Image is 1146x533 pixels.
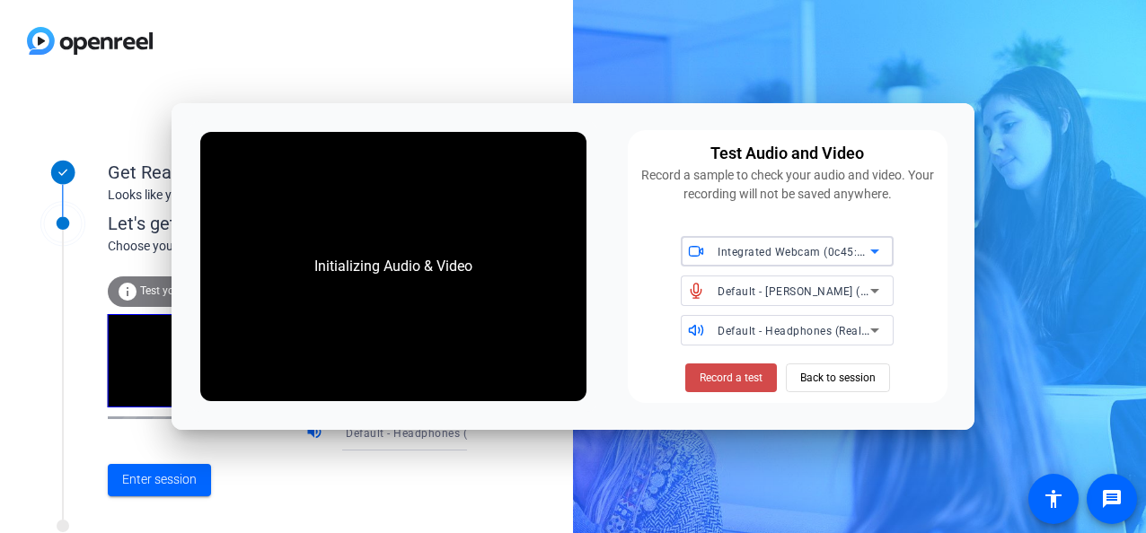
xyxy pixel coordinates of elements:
div: Looks like you've been invited to join [108,186,467,205]
span: Enter session [122,470,197,489]
div: Get Ready! [108,159,467,186]
span: Default - Headphones (Realtek(R) Audio) [346,425,559,440]
span: Back to session [800,361,876,395]
span: Test your audio and video [140,284,265,297]
button: Record a test [685,363,777,392]
span: Default - [PERSON_NAME] (Realtek(R) Audio) [718,284,951,298]
mat-icon: message [1101,488,1123,510]
div: Record a sample to check your audio and video. Your recording will not be saved anywhere. [639,166,936,204]
span: Integrated Webcam (0c45:6d1d) [718,244,888,258]
span: Default - Headphones (Realtek(R) Audio) [718,323,930,337]
div: Choose your settings [108,237,504,256]
div: Initializing Audio & Video [296,238,490,295]
mat-icon: accessibility [1043,488,1064,510]
mat-icon: volume_up [305,423,327,444]
div: Test Audio and Video [710,141,864,166]
button: Back to session [786,363,890,392]
span: Record a test [700,370,763,386]
mat-icon: info [117,281,138,302]
div: Let's get connected. [108,210,504,237]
